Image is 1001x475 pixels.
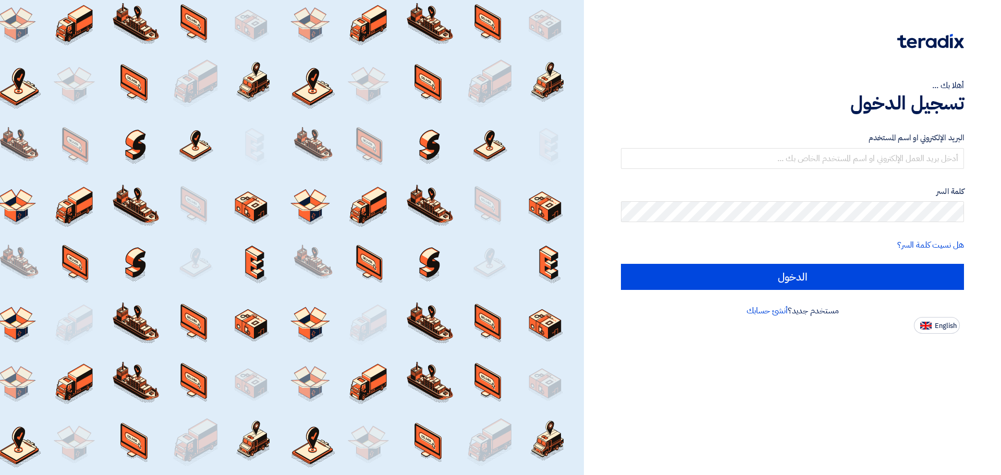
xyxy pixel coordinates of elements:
[747,305,788,317] a: أنشئ حسابك
[935,322,957,330] span: English
[920,322,932,330] img: en-US.png
[621,264,964,290] input: الدخول
[621,305,964,317] div: مستخدم جديد؟
[914,317,960,334] button: English
[897,239,964,251] a: هل نسيت كلمة السر؟
[621,148,964,169] input: أدخل بريد العمل الإلكتروني او اسم المستخدم الخاص بك ...
[621,92,964,115] h1: تسجيل الدخول
[621,79,964,92] div: أهلا بك ...
[897,34,964,48] img: Teradix logo
[621,186,964,198] label: كلمة السر
[621,132,964,144] label: البريد الإلكتروني او اسم المستخدم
